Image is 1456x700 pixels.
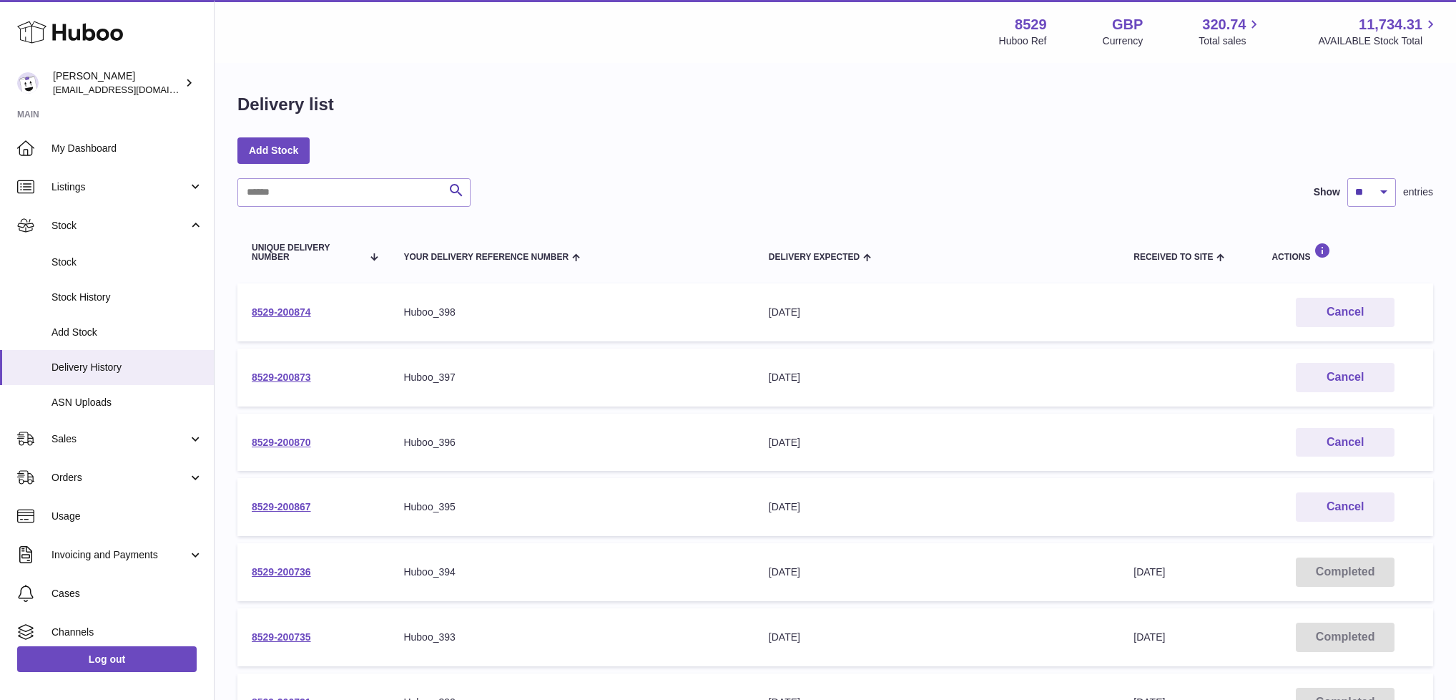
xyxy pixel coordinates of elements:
[1133,253,1213,262] span: Received to Site
[53,69,182,97] div: [PERSON_NAME]
[51,256,203,269] span: Stock
[252,437,311,448] a: 8529-200870
[51,142,203,155] span: My Dashboard
[403,306,739,319] div: Huboo_398
[1359,15,1422,34] span: 11,734.31
[769,253,860,262] span: Delivery Expected
[999,34,1047,48] div: Huboo Ref
[1199,34,1262,48] span: Total sales
[769,371,1105,384] div: [DATE]
[51,396,203,409] span: ASN Uploads
[252,631,311,643] a: 8529-200735
[1318,34,1439,48] span: AVAILABLE Stock Total
[1296,492,1394,522] button: Cancel
[51,626,203,639] span: Channels
[403,565,739,579] div: Huboo_394
[51,180,188,194] span: Listings
[769,436,1105,449] div: [DATE]
[252,306,311,318] a: 8529-200874
[403,371,739,384] div: Huboo_397
[1133,631,1165,643] span: [DATE]
[1103,34,1143,48] div: Currency
[1296,298,1394,327] button: Cancel
[769,565,1105,579] div: [DATE]
[53,84,210,95] span: [EMAIL_ADDRESS][DOMAIN_NAME]
[403,631,739,644] div: Huboo_393
[51,361,203,374] span: Delivery History
[1296,428,1394,457] button: Cancel
[51,219,188,233] span: Stock
[237,93,334,116] h1: Delivery list
[252,566,311,578] a: 8529-200736
[769,306,1105,319] div: [DATE]
[403,436,739,449] div: Huboo_396
[51,291,203,304] span: Stock History
[403,253,569,262] span: Your Delivery Reference Number
[1202,15,1246,34] span: 320.74
[237,137,310,163] a: Add Stock
[51,587,203,601] span: Cases
[1199,15,1262,48] a: 320.74 Total sales
[1318,15,1439,48] a: 11,734.31 AVAILABLE Stock Total
[403,500,739,514] div: Huboo_395
[51,471,188,485] span: Orders
[1133,566,1165,578] span: [DATE]
[1314,185,1340,199] label: Show
[769,500,1105,514] div: [DATE]
[252,243,363,262] span: Unique Delivery Number
[17,646,197,672] a: Log out
[1015,15,1047,34] strong: 8529
[51,548,188,562] span: Invoicing and Payments
[17,72,39,94] img: admin@redgrass.ch
[51,432,188,446] span: Sales
[1271,243,1419,262] div: Actions
[252,501,311,512] a: 8529-200867
[1403,185,1433,199] span: entries
[252,371,311,383] a: 8529-200873
[1112,15,1143,34] strong: GBP
[1296,363,1394,392] button: Cancel
[51,510,203,523] span: Usage
[51,326,203,339] span: Add Stock
[769,631,1105,644] div: [DATE]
